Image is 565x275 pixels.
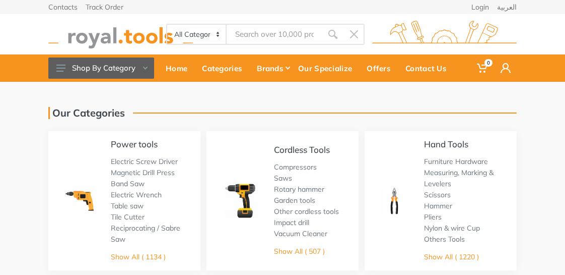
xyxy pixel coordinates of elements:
[424,224,480,233] a: Nylon & wire Cup
[424,157,488,166] a: Furniture Hardware
[274,144,330,155] a: Cordless Tools
[48,4,78,11] a: Contacts
[111,224,180,244] a: Reciprocating / Sabre Saw
[252,58,294,79] div: Brands
[274,196,315,205] a: Garden tools
[48,107,125,119] h1: Our Categories
[294,58,362,79] div: Our Specialize
[167,25,227,44] select: Category
[111,157,178,166] a: Electric Screw Driver
[197,54,252,82] a: Categories
[274,218,309,227] a: Impact drill
[274,162,317,172] a: Compressors
[274,207,339,216] a: Other cordless tools
[401,54,457,82] a: Contact Us
[484,59,492,67] span: 0
[424,168,493,188] a: Measuring, Marking & Levelers
[111,168,175,177] a: Magnetic Drill Press
[111,252,166,261] a: Show All ( 1134 )
[380,186,409,215] img: Royal - Hand Tools
[274,247,325,256] a: Show All ( 507 )
[362,54,401,82] a: Offers
[424,190,451,199] a: Scissors
[274,229,327,238] a: Vacuum Cleaner
[424,212,442,222] a: Pliers
[274,185,324,194] a: Rotary hammer
[86,4,123,11] a: Track Order
[294,54,362,82] a: Our Specialize
[471,4,489,11] a: Login
[48,21,193,48] img: royal.tools Logo
[63,185,96,217] img: Royal - Power tools
[111,139,158,149] a: Power tools
[497,4,517,11] a: العربية
[161,54,197,82] a: Home
[111,190,162,199] a: Electric Wrench
[274,174,292,183] a: Saws
[424,201,452,210] a: Hammer
[111,201,144,210] a: Table saw
[424,235,465,244] a: Others Tools
[161,58,197,79] div: Home
[48,58,154,79] button: Shop By Category
[401,58,457,79] div: Contact Us
[111,179,145,188] a: Band Saw
[424,252,479,261] a: Show All ( 1220 )
[111,212,145,222] a: Tile Cutter
[227,24,322,45] input: Site search
[362,58,401,79] div: Offers
[424,139,468,149] a: Hand Tools
[471,54,495,82] a: 0
[197,58,252,79] div: Categories
[222,182,259,219] img: Royal - Cordless Tools
[372,21,517,48] img: royal.tools Logo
